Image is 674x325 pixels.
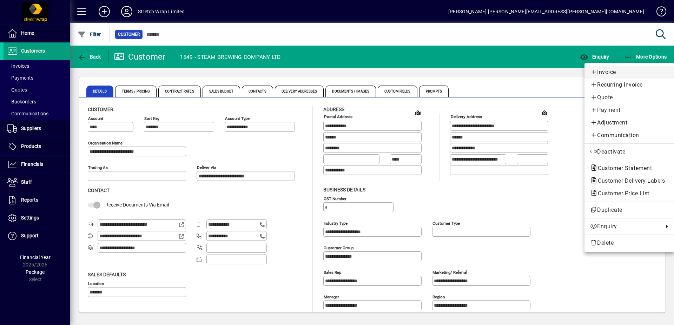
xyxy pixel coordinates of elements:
span: Communication [590,131,668,140]
span: Recurring Invoice [590,81,668,89]
span: Delete [590,239,668,247]
span: Payment [590,106,668,114]
span: Deactivate [590,148,668,156]
span: Adjustment [590,119,668,127]
span: Quote [590,93,668,102]
span: Enquiry [590,222,660,231]
span: Customer Statement [590,165,655,171]
span: Customer Delivery Labels [590,177,668,184]
span: Invoice [590,68,668,76]
span: Duplicate [590,206,668,214]
span: Customer Price List [590,190,653,197]
button: Deactivate customer [584,145,674,158]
